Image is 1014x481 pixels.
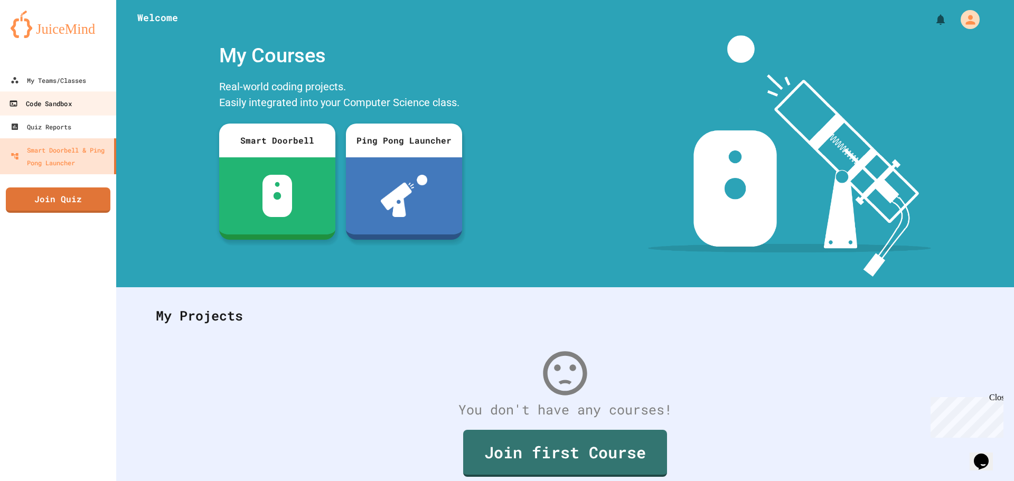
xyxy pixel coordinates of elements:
[11,120,71,133] div: Quiz Reports
[145,295,985,336] div: My Projects
[145,400,985,420] div: You don't have any courses!
[9,97,71,110] div: Code Sandbox
[381,175,428,217] img: ppl-with-ball.png
[463,430,667,477] a: Join first Course
[346,124,462,157] div: Ping Pong Launcher
[11,74,86,87] div: My Teams/Classes
[926,393,1003,438] iframe: chat widget
[11,144,110,169] div: Smart Doorbell & Ping Pong Launcher
[11,11,106,38] img: logo-orange.svg
[219,124,335,157] div: Smart Doorbell
[648,35,931,277] img: banner-image-my-projects.png
[214,76,467,116] div: Real-world coding projects. Easily integrated into your Computer Science class.
[4,4,73,67] div: Chat with us now!Close
[214,35,467,76] div: My Courses
[915,11,950,29] div: My Notifications
[262,175,293,217] img: sdb-white.svg
[6,187,110,213] a: Join Quiz
[950,7,982,32] div: My Account
[970,439,1003,470] iframe: chat widget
